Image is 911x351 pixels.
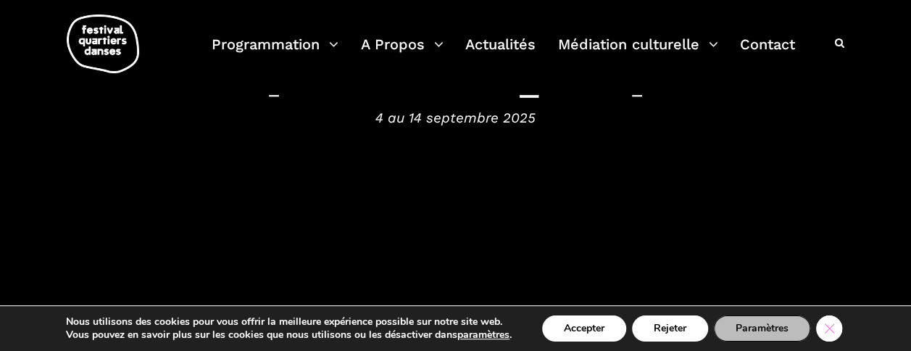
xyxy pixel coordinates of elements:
button: Accepter [542,315,626,342]
a: Programmation [212,32,338,75]
button: paramètres [457,329,509,342]
img: logo-fqd-med [67,15,139,73]
a: Actualités [465,32,536,75]
span: 4 au 14 septembre 2025 [14,107,897,128]
a: Médiation culturelle [558,32,718,75]
button: Close GDPR Cookie Banner [816,315,842,342]
p: Vous pouvez en savoir plus sur les cookies que nous utilisons ou les désactiver dans . [66,329,512,342]
button: Paramètres [714,315,810,342]
h3: Festival de danse contemporaine à [GEOGRAPHIC_DATA] [14,15,897,100]
button: Rejeter [632,315,708,342]
a: Contact [740,32,795,75]
p: Nous utilisons des cookies pour vous offrir la meilleure expérience possible sur notre site web. [66,315,512,329]
a: A Propos [361,32,444,75]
